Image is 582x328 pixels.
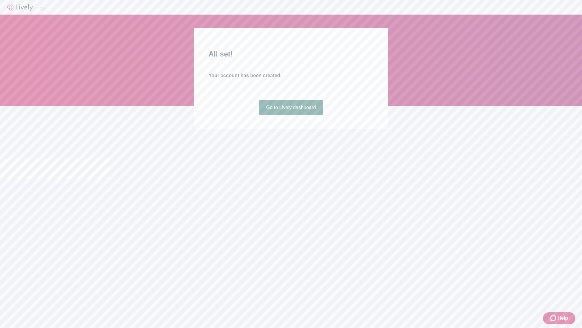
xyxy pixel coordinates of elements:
[543,312,575,324] button: Zendesk support iconHelp
[259,100,323,115] a: Go to Lively dashboard
[7,4,33,11] img: Lively
[209,72,373,79] h4: Your account has been created.
[40,8,45,9] button: Log out
[209,49,373,60] h2: All set!
[550,315,557,322] svg: Zendesk support icon
[557,315,568,322] span: Help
